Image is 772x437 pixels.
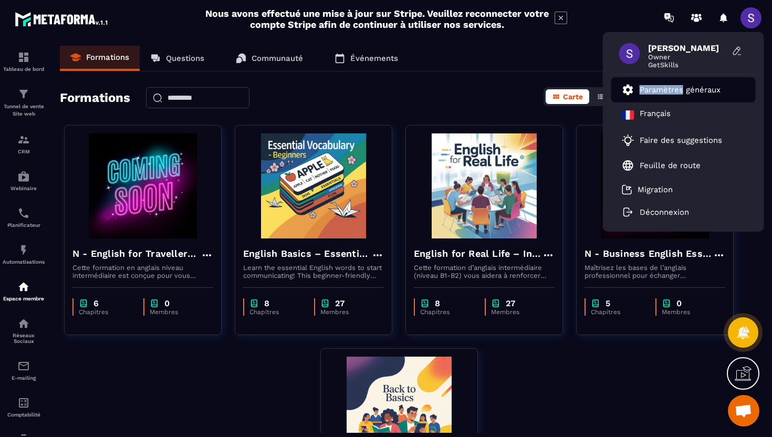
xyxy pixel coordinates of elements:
[3,332,45,344] p: Réseaux Sociaux
[640,207,689,217] p: Déconnexion
[640,136,722,145] p: Faire des suggestions
[243,246,371,261] h4: English Basics – Essential Vocabulary for Beginners
[638,185,673,194] p: Migration
[640,161,701,170] p: Feuille de route
[17,317,30,330] img: social-network
[420,298,430,308] img: chapter
[640,109,671,121] p: Français
[249,308,304,316] p: Chapitres
[728,395,759,426] div: Ouvrir le chat
[405,125,576,348] a: formation-backgroundEnglish for Real Life – Intermediate LevelCette formation d’anglais intermédi...
[15,9,109,28] img: logo
[676,298,682,308] p: 0
[3,352,45,389] a: emailemailE-mailing
[166,54,204,63] p: Questions
[585,246,713,261] h4: N - Business English Essentials – Communicate with Confidence
[662,308,715,316] p: Membres
[3,149,45,154] p: CRM
[606,298,610,308] p: 5
[590,89,631,104] button: Liste
[662,298,671,308] img: chapter
[3,389,45,425] a: accountantaccountantComptabilité
[3,126,45,162] a: formationformationCRM
[622,134,732,147] a: Faire des suggestions
[324,46,409,71] a: Événements
[252,54,303,63] p: Communauté
[93,298,99,308] p: 6
[3,199,45,236] a: schedulerschedulerPlanificateur
[414,264,555,279] p: Cette formation d’anglais intermédiaire (niveau B1-B2) vous aidera à renforcer votre grammaire, e...
[72,264,213,279] p: Cette formation en anglais niveau intermédiaire est conçue pour vous rendre à l’aise à l’étranger...
[506,298,515,308] p: 27
[3,162,45,199] a: automationsautomationsWebinaire
[79,298,88,308] img: chapter
[264,298,269,308] p: 8
[3,185,45,191] p: Webinaire
[622,159,701,172] a: Feuille de route
[79,308,133,316] p: Chapitres
[414,133,555,238] img: formation-background
[225,46,314,71] a: Communauté
[491,308,544,316] p: Membres
[150,308,203,316] p: Membres
[435,298,440,308] p: 8
[622,184,673,195] a: Migration
[335,298,345,308] p: 27
[491,298,500,308] img: chapter
[17,280,30,293] img: automations
[17,397,30,409] img: accountant
[585,264,725,279] p: Maîtrisez les bases de l’anglais professionnel pour échanger efficacement par e-mail, téléphone, ...
[86,53,129,62] p: Formations
[648,61,727,69] span: GetSkills
[3,66,45,72] p: Tableau de bord
[320,308,373,316] p: Membres
[17,51,30,64] img: formation
[546,89,589,104] button: Carte
[622,84,721,96] a: Paramètres généraux
[420,308,474,316] p: Chapitres
[3,273,45,309] a: automationsautomationsEspace membre
[414,246,542,261] h4: English for Real Life – Intermediate Level
[591,298,600,308] img: chapter
[3,259,45,265] p: Automatisations
[72,133,213,238] img: formation-background
[3,80,45,126] a: formationformationTunnel de vente Site web
[164,298,170,308] p: 0
[60,46,140,71] a: Formations
[243,264,384,279] p: Learn the essential English words to start communicating! This beginner-friendly course will help...
[205,8,549,30] h2: Nous avons effectué une mise à jour sur Stripe. Veuillez reconnecter votre compte Stripe afin de ...
[243,133,384,238] img: formation-background
[17,207,30,220] img: scheduler
[576,125,747,348] a: formation-backgroundN - Business English Essentials – Communicate with ConfidenceMaîtrisez les ba...
[235,125,405,348] a: formation-backgroundEnglish Basics – Essential Vocabulary for BeginnersLearn the essential Englis...
[17,133,30,146] img: formation
[350,54,398,63] p: Événements
[17,360,30,372] img: email
[17,88,30,100] img: formation
[3,375,45,381] p: E-mailing
[648,53,727,61] span: Owner
[585,133,725,238] img: formation-background
[140,46,215,71] a: Questions
[3,309,45,352] a: social-networksocial-networkRéseaux Sociaux
[72,246,201,261] h4: N - English for Travellers – Intermediate Level
[64,125,235,348] a: formation-backgroundN - English for Travellers – Intermediate LevelCette formation en anglais niv...
[3,43,45,80] a: formationformationTableau de bord
[320,298,330,308] img: chapter
[3,103,45,118] p: Tunnel de vente Site web
[249,298,259,308] img: chapter
[60,87,130,109] h2: Formations
[3,296,45,301] p: Espace membre
[3,222,45,228] p: Planificateur
[648,43,727,53] span: [PERSON_NAME]
[640,85,721,95] p: Paramètres généraux
[17,170,30,183] img: automations
[150,298,159,308] img: chapter
[3,412,45,418] p: Comptabilité
[3,236,45,273] a: automationsautomationsAutomatisations
[17,244,30,256] img: automations
[591,308,645,316] p: Chapitres
[563,92,583,101] span: Carte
